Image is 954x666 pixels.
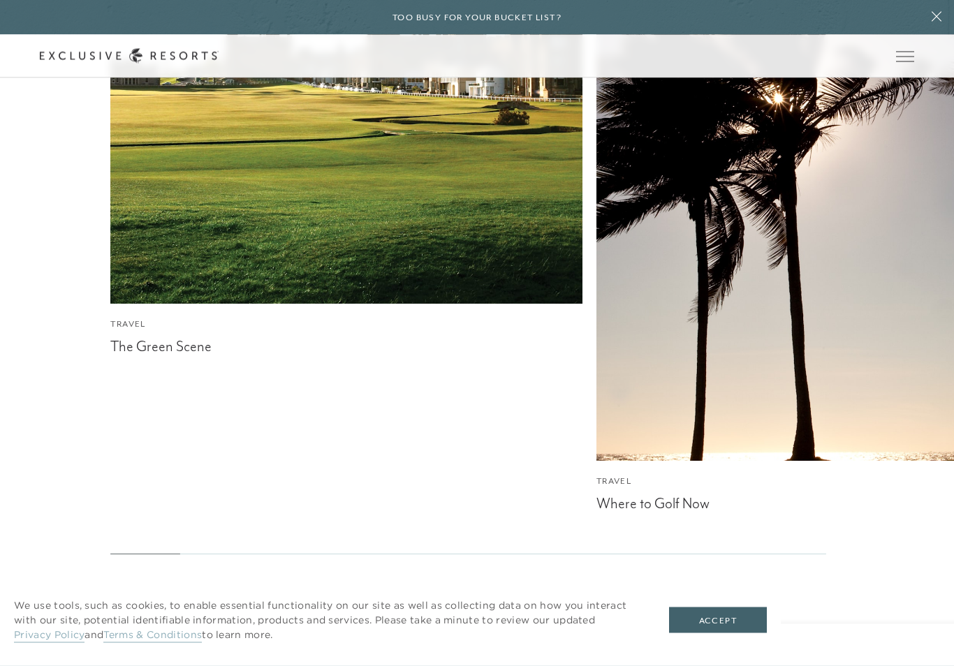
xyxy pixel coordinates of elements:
[669,607,767,634] button: Accept
[392,11,562,24] h6: Too busy for your bucket list?
[110,318,582,332] div: Travel
[14,598,641,642] p: We use tools, such as cookies, to enable essential functionality on our site as well as collectin...
[110,335,582,356] div: The Green Scene
[14,628,85,643] a: Privacy Policy
[103,628,202,643] a: Terms & Conditions
[896,52,914,61] button: Open navigation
